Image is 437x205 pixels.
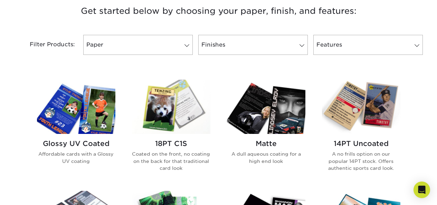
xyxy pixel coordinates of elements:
[83,35,193,55] a: Paper
[322,139,400,148] h2: 14PT Uncoated
[322,80,400,183] a: 14PT Uncoated Trading Cards 14PT Uncoated A no frills option on our popular 14PT stock. Offers au...
[132,150,210,172] p: Coated on the front, no coating on the back for that traditional card look
[198,35,308,55] a: Finishes
[37,80,115,134] img: Glossy UV Coated Trading Cards
[132,80,210,134] img: 18PT C1S Trading Cards
[414,182,430,198] div: Open Intercom Messenger
[132,80,210,183] a: 18PT C1S Trading Cards 18PT C1S Coated on the front, no coating on the back for that traditional ...
[227,80,305,134] img: Matte Trading Cards
[227,139,305,148] h2: Matte
[132,139,210,148] h2: 18PT C1S
[37,150,115,165] p: Affordable cards with a Glossy UV coating
[322,150,400,172] p: A no frills option on our popular 14PT stock. Offers authentic sports card look.
[313,35,423,55] a: Features
[227,150,305,165] p: A dull aqueous coating for a high end look
[37,80,115,183] a: Glossy UV Coated Trading Cards Glossy UV Coated Affordable cards with a Glossy UV coating
[322,80,400,134] img: 14PT Uncoated Trading Cards
[37,139,115,148] h2: Glossy UV Coated
[227,80,305,183] a: Matte Trading Cards Matte A dull aqueous coating for a high end look
[11,35,80,55] div: Filter Products:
